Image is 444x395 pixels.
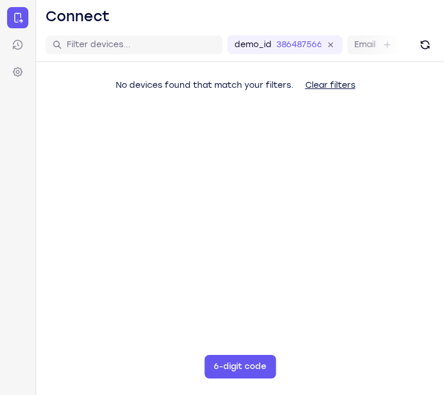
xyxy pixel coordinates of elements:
[67,39,216,51] input: Filter devices...
[354,39,376,51] label: Email
[204,355,276,378] button: 6-digit code
[7,34,28,55] a: Sessions
[7,61,28,83] a: Settings
[7,7,28,28] a: Connect
[416,35,435,54] button: Refresh
[45,7,110,26] h1: Connect
[116,80,293,90] span: No devices found that match your filters.
[296,74,365,97] button: Clear filters
[234,39,272,51] label: demo_id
